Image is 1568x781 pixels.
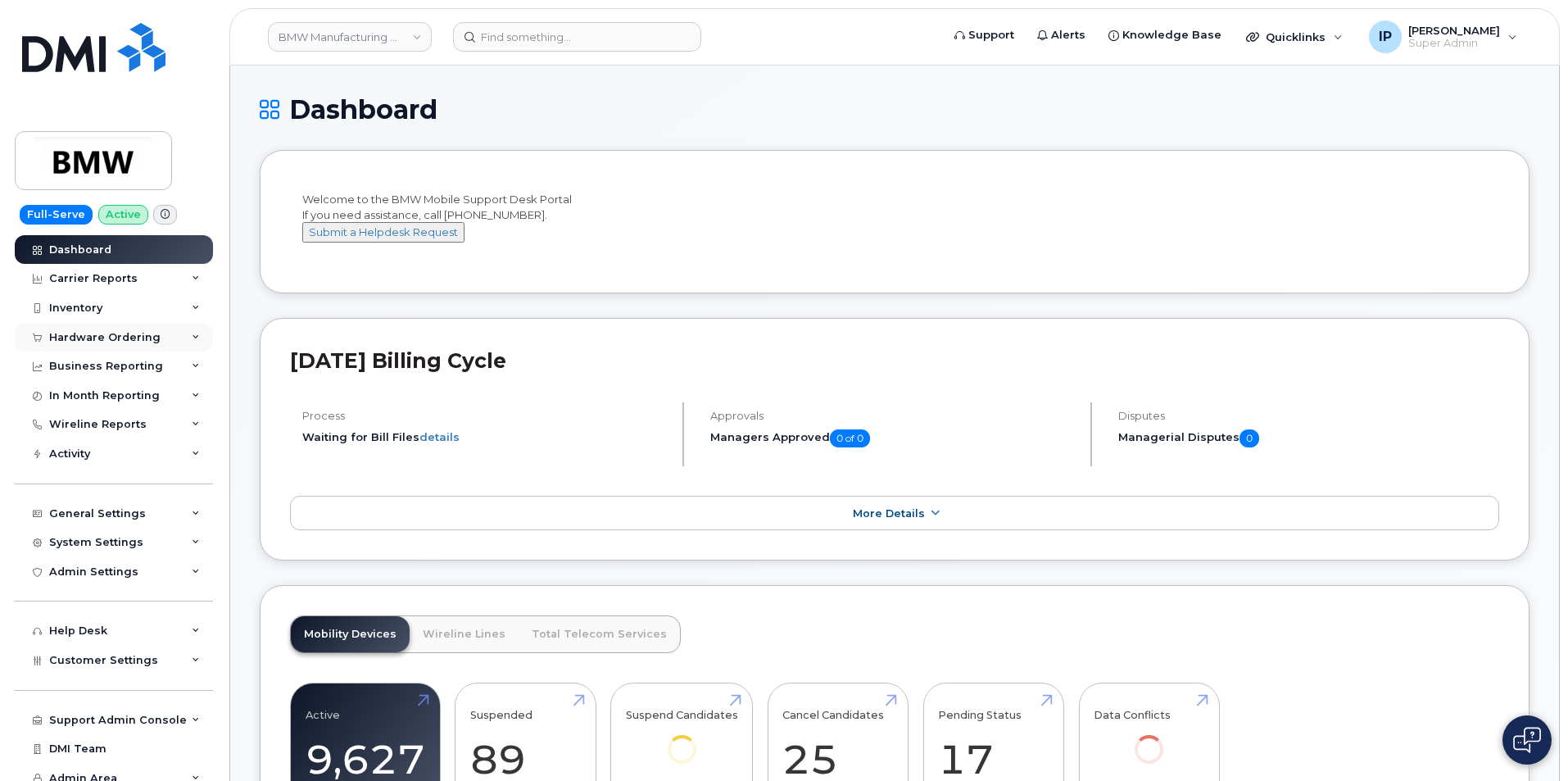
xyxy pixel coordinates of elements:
a: Submit a Helpdesk Request [302,225,465,238]
h4: Approvals [710,410,1076,422]
h4: Disputes [1118,410,1499,422]
div: Welcome to the BMW Mobile Support Desk Portal If you need assistance, call [PHONE_NUMBER]. [302,192,1487,257]
span: 0 [1239,429,1259,447]
span: More Details [853,507,925,520]
h1: Dashboard [260,95,1529,124]
li: Waiting for Bill Files [302,429,668,445]
a: Mobility Devices [291,616,410,652]
button: Submit a Helpdesk Request [302,222,465,243]
h4: Process [302,410,668,422]
h2: [DATE] Billing Cycle [290,348,1499,373]
h5: Managerial Disputes [1118,429,1499,447]
a: Total Telecom Services [519,616,680,652]
h5: Managers Approved [710,429,1076,447]
a: details [419,430,460,443]
span: 0 of 0 [830,429,870,447]
a: Wireline Lines [410,616,519,652]
img: Open chat [1513,727,1541,753]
